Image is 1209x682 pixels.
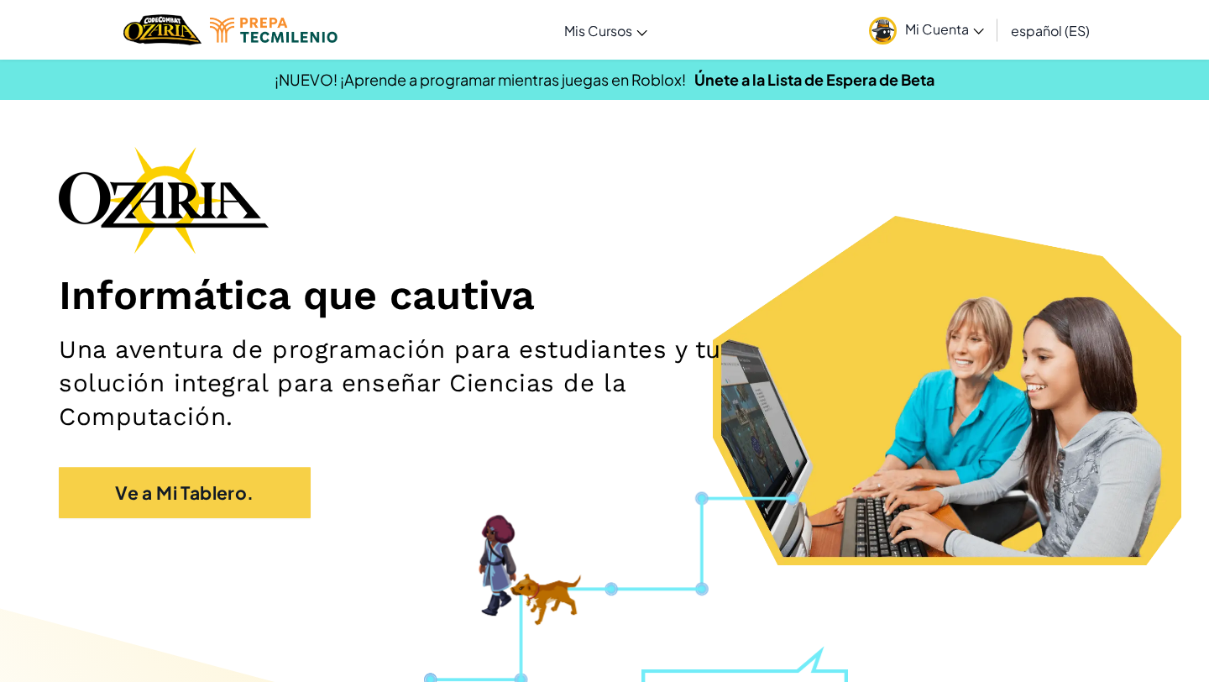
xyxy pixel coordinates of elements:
[1002,8,1098,53] a: español (ES)
[694,70,934,89] a: Únete a la Lista de Espera de Beta
[905,20,984,38] span: Mi Cuenta
[123,13,201,47] img: Home
[861,3,992,56] a: Mi Cuenta
[59,467,311,519] a: Ve a Mi Tablero.
[59,270,1150,320] h1: Informática que cautiva
[210,18,338,43] img: Tecmilenio logo
[869,17,897,45] img: avatar
[556,8,656,53] a: Mis Cursos
[564,22,632,39] span: Mis Cursos
[1011,22,1090,39] span: español (ES)
[59,333,790,433] h2: Una aventura de programación para estudiantes y tu solución integral para enseñar Ciencias de la ...
[123,13,201,47] a: Ozaria by CodeCombat logo
[275,70,686,89] span: ¡NUEVO! ¡Aprende a programar mientras juegas en Roblox!
[59,146,269,254] img: Ozaria branding logo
